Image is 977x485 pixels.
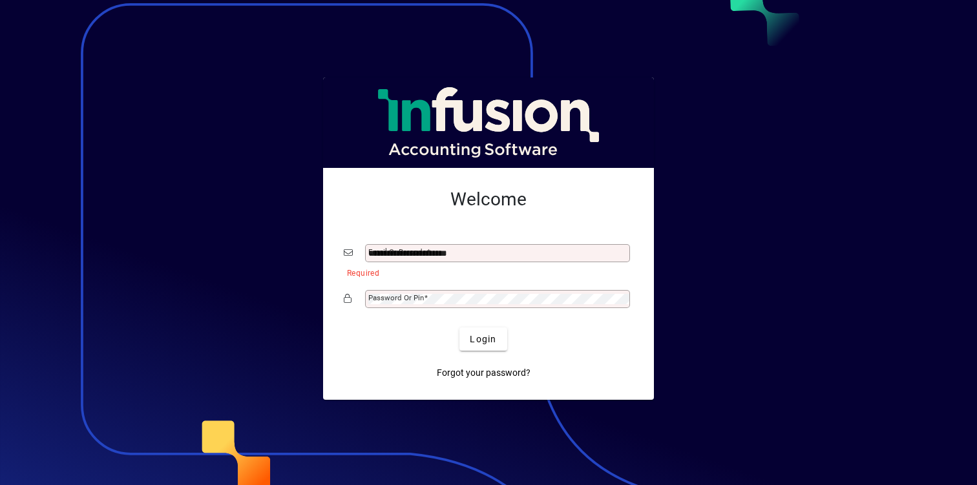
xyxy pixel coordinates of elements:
[347,265,623,279] mat-error: Required
[368,247,426,256] mat-label: Email or Barcode
[344,189,633,211] h2: Welcome
[470,333,496,346] span: Login
[459,327,507,351] button: Login
[432,361,536,384] a: Forgot your password?
[437,366,531,380] span: Forgot your password?
[368,293,424,302] mat-label: Password or Pin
